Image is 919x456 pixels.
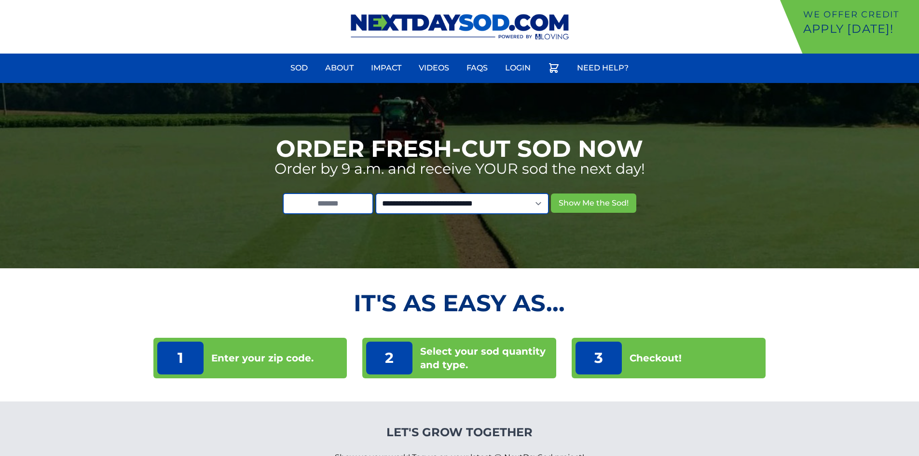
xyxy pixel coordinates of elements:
a: Login [499,56,536,80]
p: Enter your zip code. [211,351,314,365]
p: Checkout! [630,351,682,365]
p: 2 [366,342,412,374]
a: Sod [285,56,314,80]
p: 1 [157,342,204,374]
a: Videos [413,56,455,80]
p: Select your sod quantity and type. [420,345,552,372]
p: We offer Credit [803,8,915,21]
a: About [319,56,359,80]
h4: Let's Grow Together [335,425,584,440]
a: Need Help? [571,56,634,80]
p: Order by 9 a.m. and receive YOUR sod the next day! [274,160,645,178]
p: Apply [DATE]! [803,21,915,37]
button: Show Me the Sod! [551,193,636,213]
h1: Order Fresh-Cut Sod Now [276,137,643,160]
a: Impact [365,56,407,80]
p: 3 [576,342,622,374]
a: FAQs [461,56,494,80]
h2: It's as Easy As... [153,291,766,315]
